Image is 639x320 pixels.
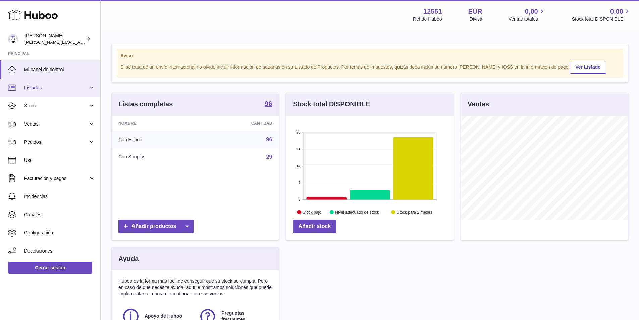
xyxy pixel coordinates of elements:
th: Cantidad [201,116,279,131]
a: Cerrar sesión [8,262,92,274]
span: Stock total DISPONIBLE [572,16,631,22]
div: Ref de Huboo [413,16,442,22]
span: 0,00 [610,7,623,16]
text: 7 [299,181,301,185]
text: 21 [297,147,301,151]
div: Divisa [470,16,482,22]
p: Huboo es la forma más fácil de conseguir que su stock se cumpla. Pero en caso de que necesite ayu... [118,278,272,297]
span: Canales [24,212,95,218]
span: [PERSON_NAME][EMAIL_ADDRESS][PERSON_NAME][DOMAIN_NAME] [25,39,170,45]
span: Apoyo de Huboo [145,313,182,319]
strong: Aviso [120,53,619,59]
a: 0,00 Stock total DISPONIBLE [572,7,631,22]
a: 96 [266,137,272,142]
h3: Stock total DISPONIBLE [293,100,370,109]
a: 29 [266,154,272,160]
text: 28 [297,130,301,134]
h3: Ventas [468,100,489,109]
strong: 12551 [423,7,442,16]
span: Ventas totales [509,16,546,22]
div: Si se trata de un envío internacional no olvide incluir información de aduanas en su Listado de P... [120,60,619,74]
td: Con Shopify [112,148,201,166]
span: Incidencias [24,193,95,200]
span: Stock [24,103,88,109]
text: Stock para 2 meses [397,210,432,215]
a: 96 [265,100,272,108]
span: Mi panel de control [24,66,95,73]
span: Ventas [24,121,88,127]
th: Nombre [112,116,201,131]
h3: Listas completas [118,100,173,109]
a: Añadir stock [293,220,336,233]
div: [PERSON_NAME] [25,33,85,45]
text: 0 [299,197,301,201]
span: 0,00 [525,7,538,16]
span: Pedidos [24,139,88,145]
text: Nivel adecuado de stock [335,210,380,215]
span: Facturación y pagos [24,175,88,182]
strong: EUR [468,7,482,16]
h3: Ayuda [118,254,139,263]
td: Con Huboo [112,131,201,148]
a: 0,00 Ventas totales [509,7,546,22]
a: Añadir productos [118,220,194,233]
text: 14 [297,164,301,168]
span: Listados [24,85,88,91]
span: Devoluciones [24,248,95,254]
span: Configuración [24,230,95,236]
span: Uso [24,157,95,164]
img: gerardo.montoiro@cleverenterprise.es [8,34,18,44]
text: Stock bajo [303,210,321,215]
a: Ver Listado [570,61,606,74]
strong: 96 [265,100,272,107]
